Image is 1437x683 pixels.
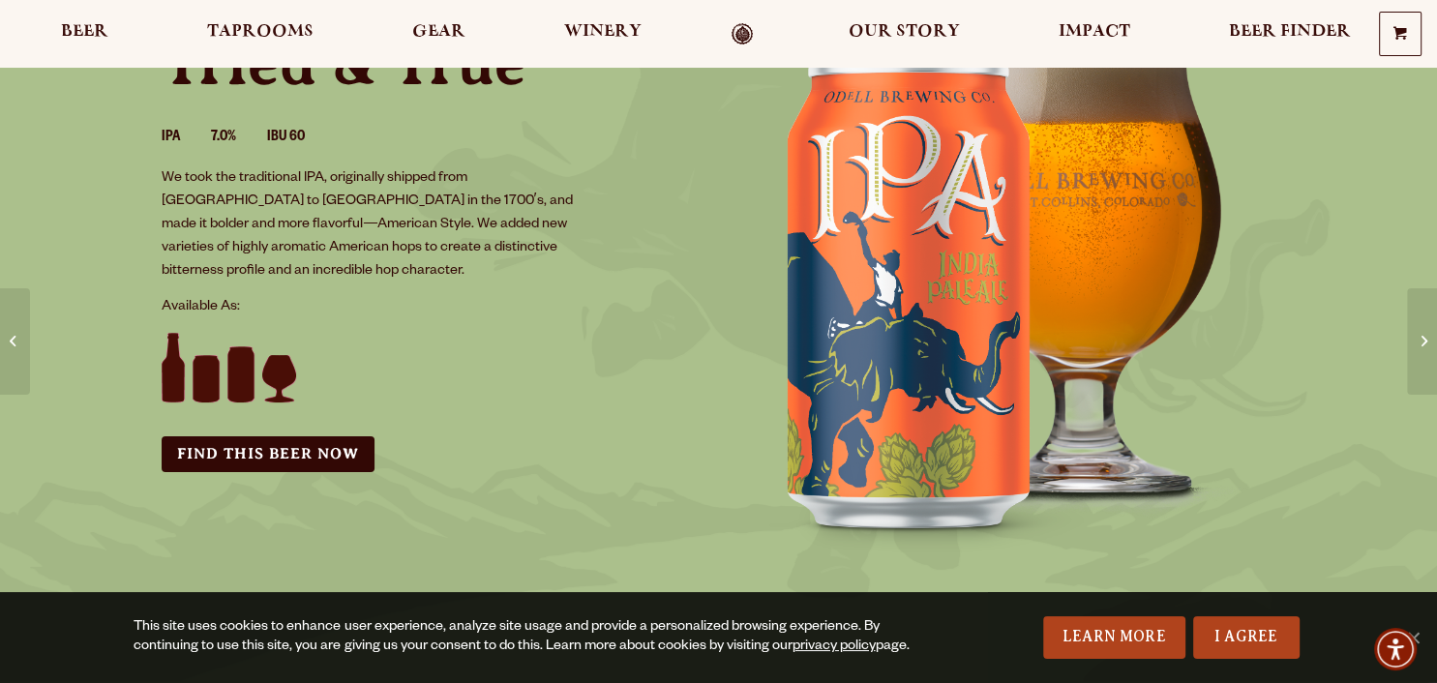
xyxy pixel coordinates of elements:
span: Gear [412,24,465,40]
p: Tried & True [162,33,696,95]
li: IPA [162,126,211,151]
li: 7.0% [211,126,267,151]
li: IBU 60 [267,126,336,151]
div: Accessibility Menu [1374,628,1417,670]
a: Gear [400,23,478,45]
span: Our Story [849,24,960,40]
span: Winery [564,24,642,40]
a: Odell Home [705,23,778,45]
span: Beer Finder [1229,24,1351,40]
a: Beer [48,23,121,45]
a: privacy policy [792,639,875,655]
a: Impact [1046,23,1143,45]
a: Taprooms [195,23,326,45]
a: Our Story [836,23,973,45]
span: Taprooms [207,24,314,40]
div: This site uses cookies to enhance user experience, analyze site usage and provide a personalized ... [134,618,938,657]
a: Beer Finder [1216,23,1363,45]
a: Find this Beer Now [162,436,374,472]
p: We took the traditional IPA, originally shipped from [GEOGRAPHIC_DATA] to [GEOGRAPHIC_DATA] in th... [162,167,589,283]
a: Winery [552,23,654,45]
span: Beer [61,24,108,40]
span: Impact [1059,24,1130,40]
a: I Agree [1193,616,1300,659]
p: Available As: [162,296,696,319]
a: Learn More [1043,616,1185,659]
